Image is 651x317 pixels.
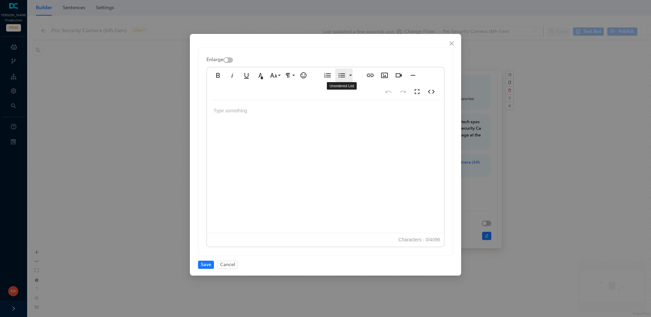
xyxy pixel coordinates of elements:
button: Code View [425,85,438,98]
button: Insert Video [392,69,405,82]
button: Insert Image (⌘P) [378,69,391,82]
button: Bold (⌘B) [212,69,224,82]
button: Redo (⌘⇧Z) [396,85,409,98]
button: Cancel [217,261,238,269]
button: Close [446,38,457,49]
div: Unordered List [327,82,357,90]
button: Paragraph Format [283,69,296,82]
span: close [449,41,454,46]
span: Characters : 0/4096 [395,233,443,247]
button: Underline (⌘U) [240,69,253,82]
button: Insert Horizontal Line [407,69,419,82]
button: Undo (⌘Z) [382,85,395,98]
span: Cancel [220,261,235,268]
button: Italic (⌘I) [226,69,239,82]
button: Unordered List [347,69,353,82]
button: Fullscreen [411,85,423,98]
div: Enlarge [206,56,445,63]
button: Text Color [254,69,267,82]
span: Save [201,261,211,268]
button: Save [198,261,214,269]
button: Insert Link (⌘K) [364,69,377,82]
